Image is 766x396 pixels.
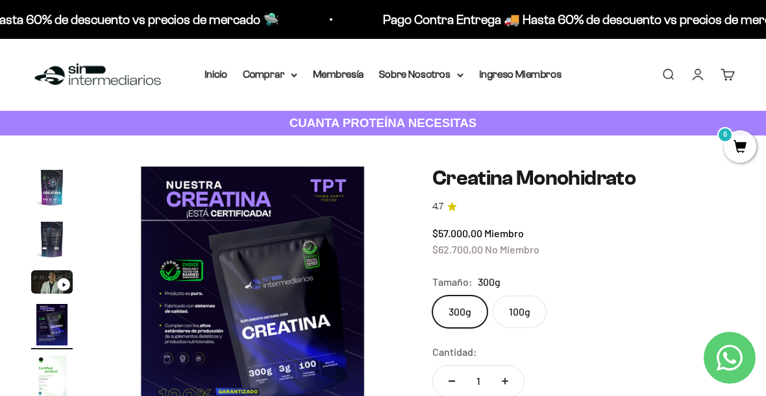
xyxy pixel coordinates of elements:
button: Ir al artículo 3 [31,270,73,297]
span: $62.700,00 [432,243,483,255]
a: 0 [724,141,756,155]
summary: Sobre Nosotros [379,66,463,83]
img: Creatina Monohidrato [31,167,73,208]
span: Miembro [484,227,524,239]
a: Membresía [313,69,364,80]
h1: Creatina Monohidrato [432,167,735,189]
legend: Tamaño: [432,274,473,290]
img: Creatina Monohidrato [31,304,73,345]
span: 300g [478,274,500,290]
span: 4.7 [432,200,443,214]
span: $57.000,00 [432,227,482,239]
strong: CUANTA PROTEÍNA NECESITAS [290,116,477,130]
button: Ir al artículo 4 [31,304,73,349]
label: Cantidad: [432,344,477,360]
a: Inicio [204,69,227,80]
span: No Miembro [485,243,539,255]
mark: 0 [717,127,733,143]
img: Creatina Monohidrato [31,218,73,260]
a: 4.74.7 de 5.0 estrellas [432,200,735,214]
a: Ingreso Miembros [479,69,562,80]
button: Ir al artículo 2 [31,218,73,264]
summary: Comprar [243,66,297,83]
button: Ir al artículo 1 [31,167,73,212]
